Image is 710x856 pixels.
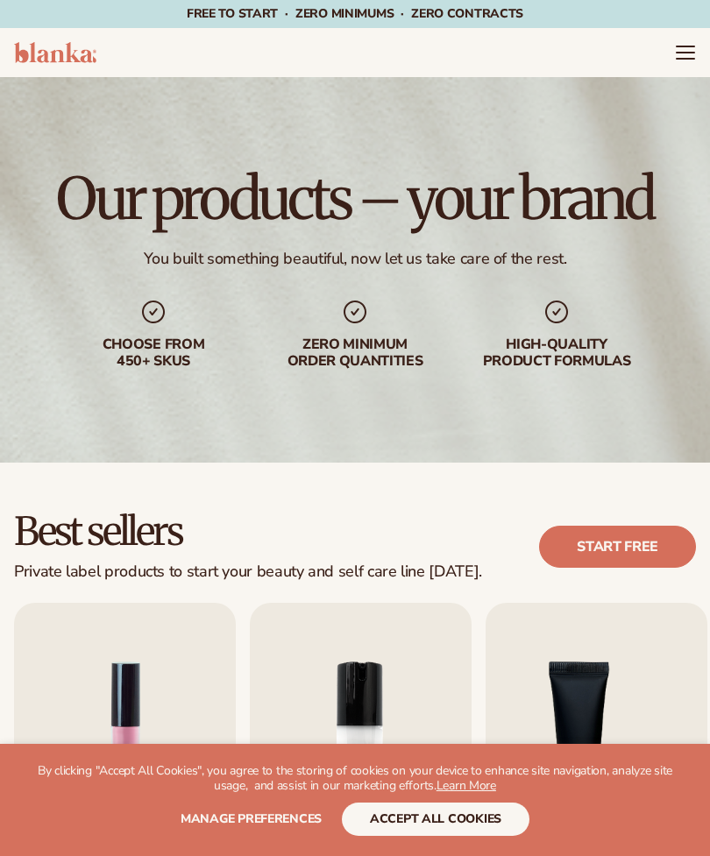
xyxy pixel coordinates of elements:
[342,803,529,836] button: accept all cookies
[56,170,653,228] h1: Our products – your brand
[144,249,567,269] div: You built something beautiful, now let us take care of the rest.
[181,810,322,827] span: Manage preferences
[675,42,696,63] summary: Menu
[267,336,443,370] div: Zero minimum order quantities
[14,562,482,582] div: Private label products to start your beauty and self care line [DATE].
[539,526,696,568] a: Start free
[35,764,675,794] p: By clicking "Accept All Cookies", you agree to the storing of cookies on your device to enhance s...
[14,512,482,552] h2: Best sellers
[187,5,523,22] span: Free to start · ZERO minimums · ZERO contracts
[181,803,322,836] button: Manage preferences
[66,336,241,370] div: Choose from 450+ Skus
[14,42,96,63] img: logo
[469,336,644,370] div: High-quality product formulas
[437,777,496,794] a: Learn More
